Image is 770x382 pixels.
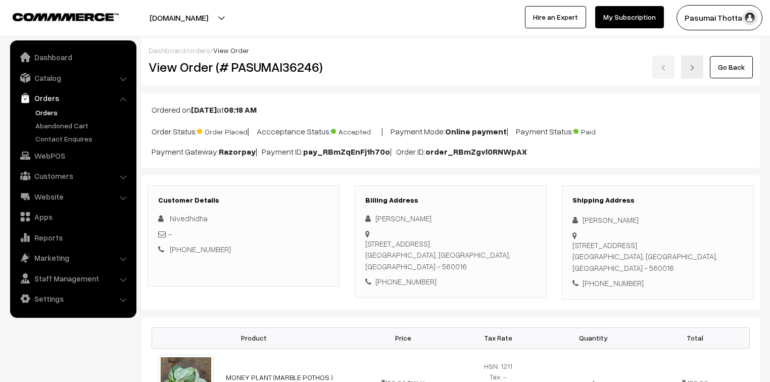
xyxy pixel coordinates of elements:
a: Apps [13,208,133,226]
span: Accepted [331,124,381,137]
div: [PERSON_NAME] [365,213,536,224]
a: COMMMERCE [13,10,101,22]
b: [DATE] [191,105,217,115]
b: 08:18 AM [224,105,257,115]
p: Order Status: | Accceptance Status: | Payment Mode: | Payment Status: [152,124,750,137]
span: Paid [573,124,624,137]
a: Hire an Expert [525,6,586,28]
span: HSN: 1211 Tax: - [484,362,512,381]
a: Dashboard [13,48,133,66]
span: View Order [213,46,249,55]
a: Orders [33,107,133,118]
h3: Billing Address [365,196,536,205]
div: - [158,228,329,240]
a: Abandoned Cart [33,120,133,131]
a: [PHONE_NUMBER] [170,245,231,254]
span: Order Placed [197,124,248,137]
div: [PERSON_NAME] [572,214,743,226]
p: Payment Gateway: | Payment ID: | Order ID: [152,146,750,158]
a: WebPOS [13,147,133,165]
a: Contact Enquires [33,133,133,144]
a: Staff Management [13,269,133,288]
a: Orders [13,89,133,107]
button: [DOMAIN_NAME] [114,5,244,30]
img: right-arrow.png [689,65,695,71]
a: Settings [13,290,133,308]
th: Product [152,327,356,348]
a: Catalog [13,69,133,87]
a: Marketing [13,249,133,267]
h3: Shipping Address [572,196,743,205]
a: orders [188,46,210,55]
a: MONEY PLANT (MARBLE POTHOS ) [226,373,333,381]
span: Nivedhidha [170,214,208,223]
a: Dashboard [149,46,185,55]
h2: View Order (# PASUMAI36246) [149,59,340,75]
div: [PHONE_NUMBER] [365,276,536,288]
a: Customers [13,167,133,185]
th: Total [641,327,749,348]
th: Quantity [546,327,641,348]
a: Go Back [710,56,753,78]
b: order_RBmZgvl0RNWpAX [425,147,527,157]
div: [PHONE_NUMBER] [572,277,743,289]
img: COMMMERCE [13,13,119,21]
th: Price [356,327,451,348]
button: Pasumai Thotta… [677,5,762,30]
p: Ordered on at [152,104,750,116]
div: [STREET_ADDRESS] [GEOGRAPHIC_DATA], [GEOGRAPHIC_DATA], [GEOGRAPHIC_DATA] - 560016 [572,240,743,274]
b: Online payment [445,126,507,136]
a: Website [13,187,133,206]
h3: Customer Details [158,196,329,205]
b: Razorpay [219,147,256,157]
div: / / [149,45,753,56]
b: pay_RBmZqEnFj1h70o [303,147,390,157]
th: Tax Rate [451,327,546,348]
a: Reports [13,228,133,247]
div: [STREET_ADDRESS] [GEOGRAPHIC_DATA], [GEOGRAPHIC_DATA], [GEOGRAPHIC_DATA] - 560016 [365,238,536,272]
img: user [742,10,757,25]
a: My Subscription [595,6,664,28]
